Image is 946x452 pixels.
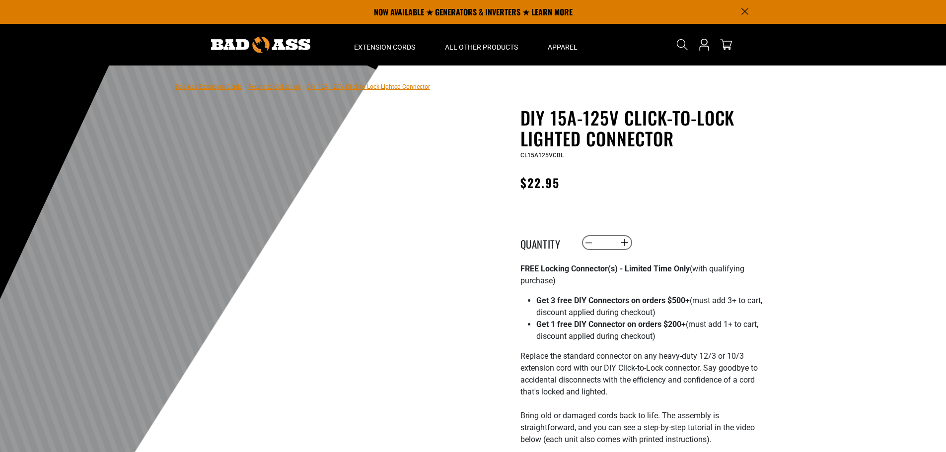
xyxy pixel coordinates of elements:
[536,296,762,317] span: (must add 3+ to cart, discount applied during checkout)
[548,43,578,52] span: Apparel
[303,83,305,90] span: ›
[430,24,533,65] summary: All Other Products
[248,83,301,90] a: Return to Collection
[354,43,415,52] span: Extension Cords
[175,83,242,90] a: Bad Ass Extension Cords
[520,264,690,273] strong: FREE Locking Connector(s) - Limited Time Only
[520,174,560,192] span: $22.95
[533,24,592,65] summary: Apparel
[520,236,570,249] label: Quantity
[536,296,690,305] strong: Get 3 free DIY Connectors on orders $500+
[211,37,310,53] img: Bad Ass Extension Cords
[244,83,246,90] span: ›
[445,43,518,52] span: All Other Products
[520,107,764,149] h1: DIY 15A-125V Click-to-Lock Lighted Connector
[674,37,690,53] summary: Search
[536,320,758,341] span: (must add 1+ to cart, discount applied during checkout)
[520,152,564,159] span: CL15A125VCBL
[536,320,686,329] strong: Get 1 free DIY Connector on orders $200+
[175,80,430,92] nav: breadcrumbs
[307,83,430,90] span: DIY 15A-125V Click-to-Lock Lighted Connector
[520,264,744,285] span: (with qualifying purchase)
[339,24,430,65] summary: Extension Cords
